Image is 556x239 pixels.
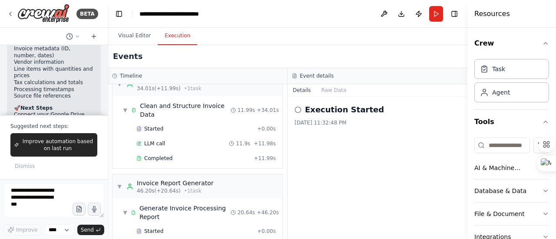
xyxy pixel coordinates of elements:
button: Improve [3,224,41,236]
div: File & Document [474,210,525,218]
button: Details [288,84,316,96]
span: + 34.01s [257,107,279,114]
span: ▼ [117,81,122,88]
span: LLM call [144,140,165,147]
div: Generate Invoice Processing Report [139,204,231,221]
span: Completed [144,155,172,162]
li: Tax calculations and totals [14,79,94,86]
span: • 1 task [184,85,202,92]
button: Tools [474,110,549,134]
span: + 46.20s [257,209,279,216]
button: Hide right sidebar [448,8,460,20]
h2: 🚀 [14,105,94,112]
h4: Resources [474,9,510,19]
span: + 11.98s [254,140,276,147]
span: 11.9s [236,140,250,147]
h3: Event details [300,72,334,79]
span: Improve [16,226,37,233]
button: Raw Data [316,84,352,96]
p: Suggested next steps: [10,123,97,130]
span: 34.01s (+11.99s) [137,85,181,92]
span: ▼ [123,209,127,216]
button: Database & Data [474,180,549,202]
div: Agent [492,88,510,97]
img: Logo [17,4,69,23]
span: + 0.00s [257,125,276,132]
button: Upload files [73,203,86,216]
div: Database & Data [474,187,526,195]
h2: Execution Started [305,104,384,116]
li: Connect your Google Drive account [14,111,94,125]
span: 20.64s [238,209,255,216]
button: AI & Machine Learning [474,157,549,179]
button: Start a new chat [87,31,101,42]
span: Dismiss [15,163,35,170]
span: • 1 task [184,187,202,194]
span: + 11.99s [254,155,276,162]
span: Started [144,228,163,235]
strong: Next Steps [20,105,53,111]
button: Crew [474,31,549,56]
div: [DATE] 11:32:48 PM [295,119,460,126]
button: Execution [158,27,197,45]
button: Send [77,225,104,235]
span: + 0.00s [257,228,276,235]
span: Improve automation based on last run [22,138,93,152]
span: ▼ [117,183,122,190]
h2: Events [113,50,142,62]
div: AI & Machine Learning [474,164,542,172]
h3: Timeline [120,72,142,79]
div: BETA [76,9,98,19]
button: Click to speak your automation idea [88,203,101,216]
div: Clean and Structure Invoice Data [140,101,230,119]
span: 11.99s [238,107,255,114]
li: Invoice metadata (ID, number, dates) [14,46,94,59]
nav: breadcrumb [139,10,214,18]
li: Line items with quantities and prices [14,66,94,79]
li: Processing timestamps [14,86,94,93]
button: Hide left sidebar [113,8,125,20]
div: Task [492,65,505,73]
span: ▼ [123,107,128,114]
span: Send [81,226,94,233]
div: Invoice Report Generator [137,179,213,187]
button: Switch to previous chat [63,31,83,42]
div: Crew [474,56,549,109]
button: Visual Editor [111,27,158,45]
button: Dismiss [10,160,39,172]
button: File & Document [474,203,549,225]
span: 46.20s (+20.64s) [137,187,181,194]
span: Started [144,125,163,132]
li: Vendor information [14,59,94,66]
button: Improve automation based on last run [10,133,97,157]
li: Source file references [14,93,94,100]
